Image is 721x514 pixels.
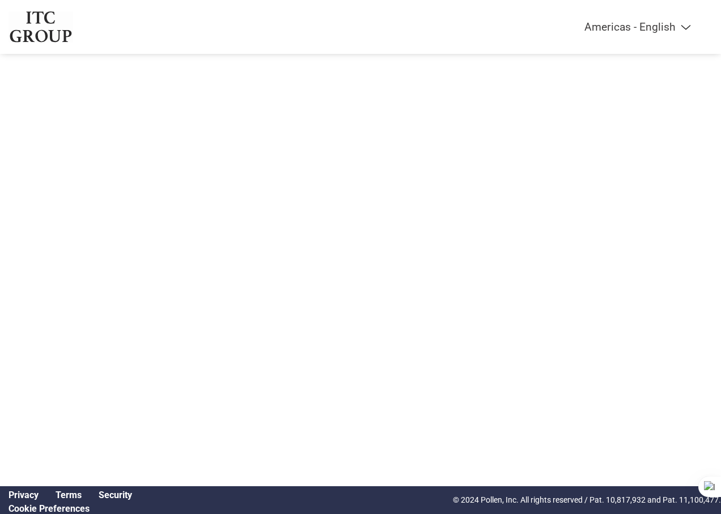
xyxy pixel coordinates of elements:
[99,490,132,500] a: Security
[9,11,73,43] img: ITC Group
[56,490,82,500] a: Terms
[9,490,39,500] a: Privacy
[453,494,721,506] p: © 2024 Pollen, Inc. All rights reserved / Pat. 10,817,932 and Pat. 11,100,477.
[9,503,90,514] a: Cookie Preferences, opens a dedicated popup modal window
